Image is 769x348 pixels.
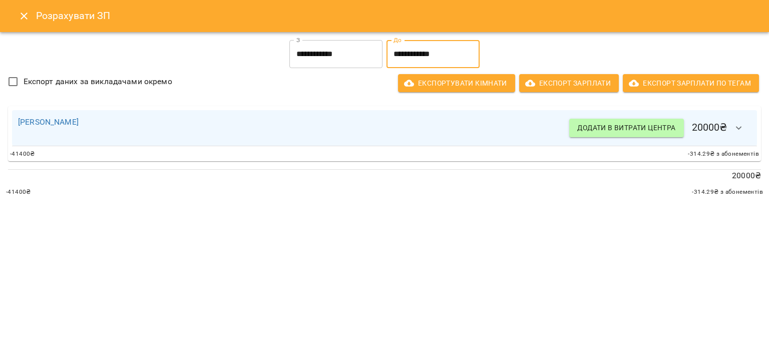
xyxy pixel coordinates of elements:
span: Додати в витрати центра [577,122,675,134]
span: Експорт даних за викладачами окремо [24,76,172,88]
span: Експорт Зарплати по тегам [631,77,751,89]
button: Експорт Зарплати по тегам [623,74,759,92]
a: [PERSON_NAME] [18,117,79,127]
h6: 20000 ₴ [569,116,751,140]
span: Експортувати кімнати [406,77,507,89]
button: Додати в витрати центра [569,119,683,137]
span: -41400 ₴ [6,187,31,197]
button: Експортувати кімнати [398,74,515,92]
span: Експорт Зарплати [527,77,611,89]
span: -314.29 ₴ з абонементів [688,149,759,159]
button: Close [12,4,36,28]
button: Експорт Зарплати [519,74,619,92]
span: -314.29 ₴ з абонементів [692,187,763,197]
p: 20000 ₴ [8,170,761,182]
h6: Розрахувати ЗП [36,8,757,24]
span: -41400 ₴ [10,149,35,159]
